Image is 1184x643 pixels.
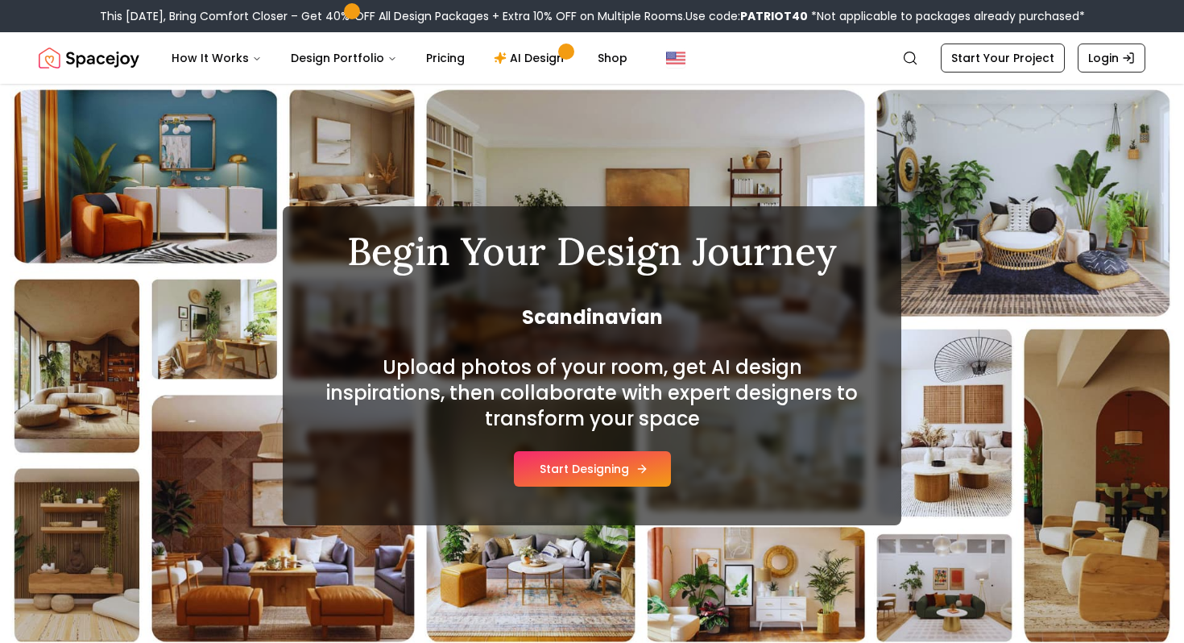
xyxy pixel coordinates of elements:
[39,42,139,74] img: Spacejoy Logo
[321,355,863,432] h2: Upload photos of your room, get AI design inspirations, then collaborate with expert designers to...
[278,42,410,74] button: Design Portfolio
[321,232,863,271] h1: Begin Your Design Journey
[685,8,808,24] span: Use code:
[100,8,1085,24] div: This [DATE], Bring Comfort Closer – Get 40% OFF All Design Packages + Extra 10% OFF on Multiple R...
[413,42,478,74] a: Pricing
[39,32,1145,84] nav: Global
[514,451,671,487] button: Start Designing
[740,8,808,24] b: PATRIOT40
[666,48,685,68] img: United States
[941,44,1065,73] a: Start Your Project
[481,42,582,74] a: AI Design
[39,42,139,74] a: Spacejoy
[159,42,640,74] nav: Main
[321,305,863,330] span: Scandinavian
[1078,44,1145,73] a: Login
[808,8,1085,24] span: *Not applicable to packages already purchased*
[159,42,275,74] button: How It Works
[585,42,640,74] a: Shop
